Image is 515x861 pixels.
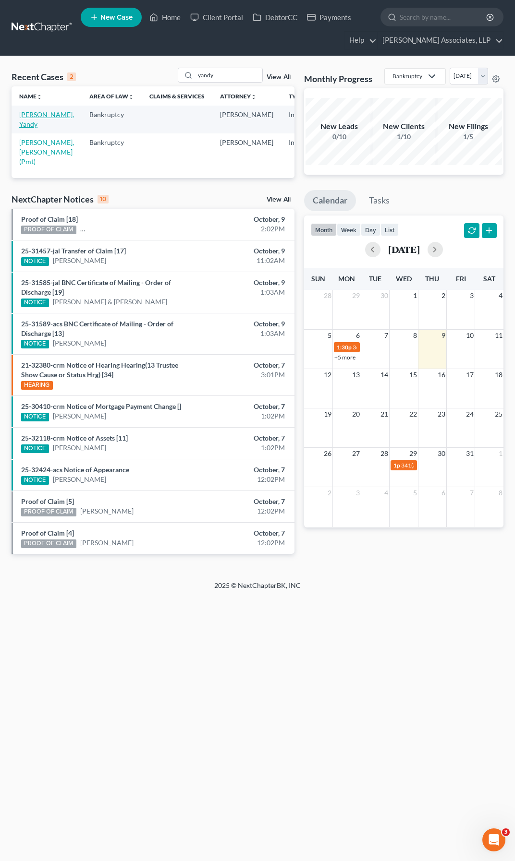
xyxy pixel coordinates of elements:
[100,14,133,21] span: New Case
[248,9,302,26] a: DebtorCC
[203,497,285,506] div: October, 7
[435,132,502,142] div: 1/5
[355,330,361,341] span: 6
[267,196,291,203] a: View All
[203,360,285,370] div: October, 7
[338,275,355,283] span: Mon
[353,344,445,351] span: 341(a) meeting for [PERSON_NAME]
[351,408,361,420] span: 20
[302,9,356,26] a: Payments
[441,290,446,301] span: 2
[388,244,420,254] h2: [DATE]
[393,462,400,469] span: 1p
[21,529,74,537] a: Proof of Claim [4]
[380,448,389,459] span: 28
[311,223,337,236] button: month
[98,195,109,203] div: 10
[469,487,475,499] span: 7
[502,828,510,836] span: 3
[195,68,262,82] input: Search by name...
[311,275,325,283] span: Sun
[12,193,109,205] div: NextChapter Notices
[304,190,356,211] a: Calendar
[441,330,446,341] span: 9
[469,290,475,301] span: 3
[337,223,361,236] button: week
[380,369,389,381] span: 14
[327,487,332,499] span: 2
[27,581,488,598] div: 2025 © NextChapterBK, INC
[67,72,76,81] div: 2
[437,408,446,420] span: 23
[383,330,389,341] span: 7
[185,9,248,26] a: Client Portal
[425,275,439,283] span: Thu
[351,369,361,381] span: 13
[80,538,134,548] a: [PERSON_NAME]
[289,93,309,100] a: Typeunfold_more
[323,369,332,381] span: 12
[203,528,285,538] div: October, 7
[203,278,285,287] div: October, 9
[360,190,398,211] a: Tasks
[37,94,42,100] i: unfold_more
[128,94,134,100] i: unfold_more
[456,275,466,283] span: Fri
[281,133,326,170] td: Individual
[323,290,332,301] span: 28
[21,466,129,474] a: 25-32424-acs Notice of Appearance
[494,408,503,420] span: 25
[401,462,494,469] span: 341(a) meeting for [PERSON_NAME]
[21,299,49,307] div: NOTICE
[12,71,76,83] div: Recent Cases
[435,121,502,132] div: New Filings
[21,340,49,348] div: NOTICE
[437,369,446,381] span: 16
[21,476,49,485] div: NOTICE
[306,121,373,132] div: New Leads
[400,8,488,26] input: Search by name...
[82,133,142,170] td: Bankruptcy
[145,9,185,26] a: Home
[408,448,418,459] span: 29
[351,448,361,459] span: 27
[203,256,285,265] div: 11:02AM
[412,290,418,301] span: 1
[370,121,438,132] div: New Clients
[21,320,173,337] a: 25-31589-acs BNC Certificate of Mailing - Order of Discharge [13]
[344,32,377,49] a: Help
[370,132,438,142] div: 1/10
[203,433,285,443] div: October, 7
[21,257,49,266] div: NOTICE
[21,247,126,255] a: 25-31457-jal Transfer of Claim [17]
[369,275,381,283] span: Tue
[53,443,106,453] a: [PERSON_NAME]
[21,444,49,453] div: NOTICE
[281,106,326,133] td: Individual
[408,369,418,381] span: 15
[203,475,285,484] div: 12:02PM
[412,330,418,341] span: 8
[498,290,503,301] span: 4
[21,497,74,505] a: Proof of Claim [5]
[337,344,352,351] span: 1:30p
[465,330,475,341] span: 10
[80,506,134,516] a: [PERSON_NAME]
[498,448,503,459] span: 1
[465,408,475,420] span: 24
[21,278,171,296] a: 25-31585-jal BNC Certificate of Mailing - Order of Discharge [19]
[203,370,285,380] div: 3:01PM
[21,226,76,234] div: PROOF OF CLAIM
[203,506,285,516] div: 12:02PM
[21,215,78,223] a: Proof of Claim [18]
[89,93,134,100] a: Area of Lawunfold_more
[203,319,285,329] div: October, 9
[267,74,291,81] a: View All
[396,275,412,283] span: Wed
[392,72,422,80] div: Bankruptcy
[437,448,446,459] span: 30
[212,106,281,133] td: [PERSON_NAME]
[203,411,285,421] div: 1:02PM
[21,539,76,548] div: PROOF OF CLAIM
[351,290,361,301] span: 29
